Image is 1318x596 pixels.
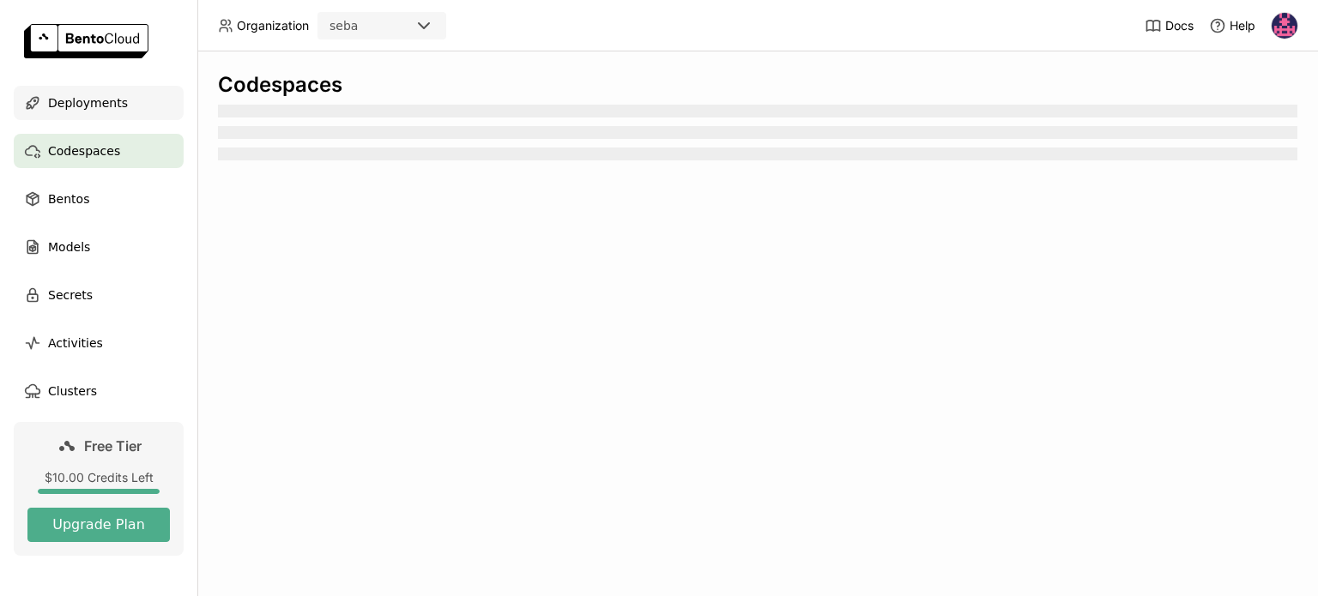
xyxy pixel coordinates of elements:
[14,422,184,556] a: Free Tier$10.00 Credits LeftUpgrade Plan
[14,278,184,312] a: Secrets
[48,333,103,353] span: Activities
[329,17,358,34] div: seba
[14,86,184,120] a: Deployments
[14,230,184,264] a: Models
[1230,18,1255,33] span: Help
[14,182,184,216] a: Bentos
[14,326,184,360] a: Activities
[218,72,1297,98] div: Codespaces
[48,93,128,113] span: Deployments
[84,437,142,455] span: Free Tier
[48,285,93,305] span: Secrets
[1272,13,1297,39] img: Sebastjan Cigoj
[1145,17,1194,34] a: Docs
[24,24,148,58] img: logo
[27,508,170,542] button: Upgrade Plan
[14,374,184,408] a: Clusters
[48,381,97,401] span: Clusters
[27,470,170,485] div: $10.00 Credits Left
[48,237,90,257] span: Models
[48,189,89,209] span: Bentos
[48,141,120,161] span: Codespaces
[1165,18,1194,33] span: Docs
[14,134,184,168] a: Codespaces
[360,18,361,35] input: Selected seba.
[1209,17,1255,34] div: Help
[237,18,309,33] span: Organization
